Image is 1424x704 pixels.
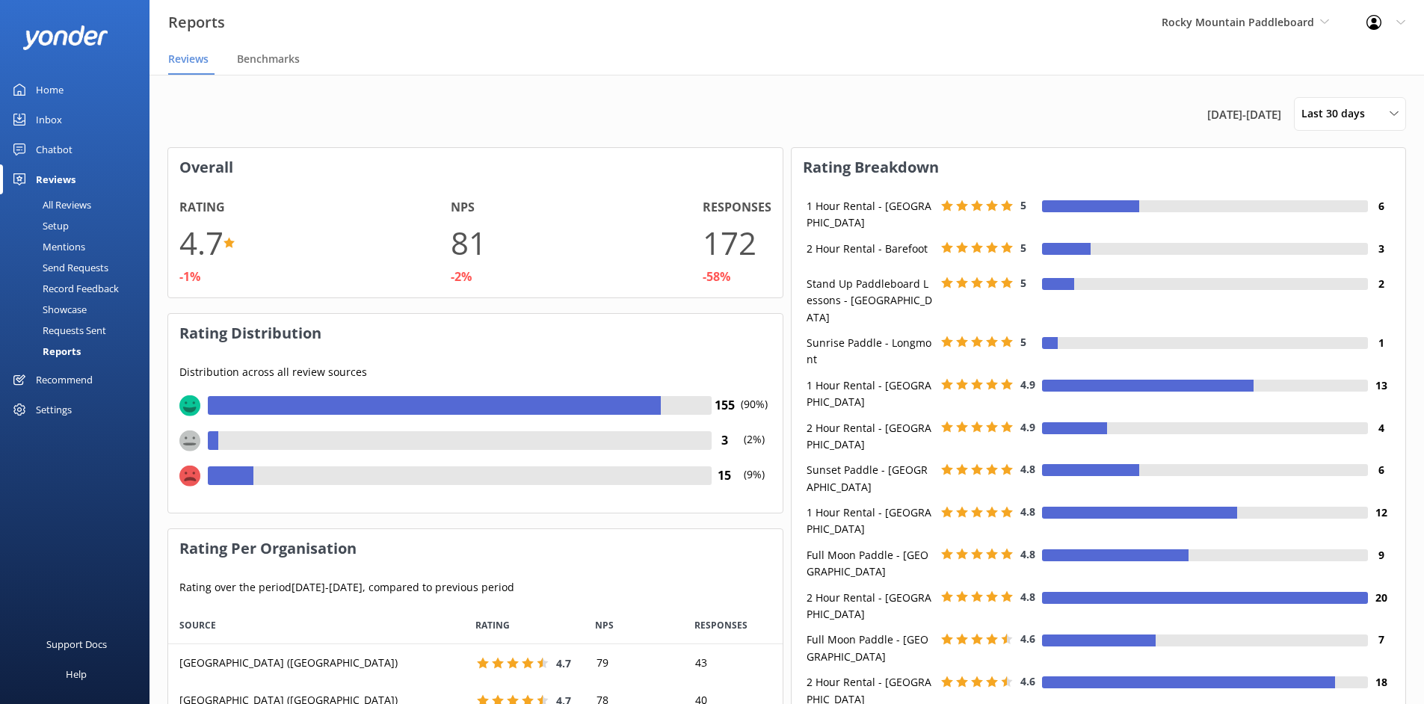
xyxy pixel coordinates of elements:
[803,335,937,368] div: Sunrise Paddle - Longmont
[36,75,64,105] div: Home
[1368,674,1394,691] h4: 18
[1020,377,1035,392] span: 4.9
[803,632,937,665] div: Full Moon Paddle - [GEOGRAPHIC_DATA]
[168,52,209,67] span: Reviews
[9,320,150,341] a: Requests Sent
[9,257,108,278] div: Send Requests
[9,215,69,236] div: Setup
[451,268,472,287] div: -2%
[168,644,466,682] div: Big Soda Lake (Lakewood)
[803,547,937,581] div: Full Moon Paddle - [GEOGRAPHIC_DATA]
[451,198,475,217] h4: NPS
[738,431,771,466] p: (2%)
[1020,276,1026,290] span: 5
[1368,504,1394,521] h4: 12
[1368,462,1394,478] h4: 6
[22,25,108,50] img: yonder-white-logo.png
[475,618,510,632] span: RATING
[179,198,225,217] h4: Rating
[1368,420,1394,436] h4: 4
[179,618,216,632] span: Source
[738,396,771,431] p: (90%)
[179,364,771,380] p: Distribution across all review sources
[168,314,783,353] h3: Rating Distribution
[36,105,62,135] div: Inbox
[36,135,73,164] div: Chatbot
[712,396,738,416] h4: 155
[803,462,937,495] div: Sunset Paddle - [GEOGRAPHIC_DATA]
[792,148,1406,187] h3: Rating Breakdown
[1368,276,1394,292] h4: 2
[36,395,72,424] div: Settings
[9,215,150,236] a: Setup
[9,257,150,278] a: Send Requests
[803,377,937,411] div: 1 Hour Rental - [GEOGRAPHIC_DATA]
[9,299,87,320] div: Showcase
[168,10,225,34] h3: Reports
[36,365,93,395] div: Recommend
[9,278,150,299] a: Record Feedback
[1020,462,1035,476] span: 4.8
[1207,105,1281,123] span: [DATE] - [DATE]
[1368,547,1394,563] h4: 9
[9,236,150,257] a: Mentions
[1368,241,1394,257] h4: 3
[803,590,937,623] div: 2 Hour Rental - [GEOGRAPHIC_DATA]
[1020,504,1035,519] span: 4.8
[556,656,571,670] span: 4.7
[712,466,738,486] h4: 15
[712,431,738,451] h4: 3
[179,217,224,268] h1: 4.7
[1020,632,1035,646] span: 4.6
[703,217,756,268] h1: 172
[66,659,87,689] div: Help
[703,198,771,217] h4: Responses
[179,579,771,596] p: Rating over the period [DATE] - [DATE] , compared to previous period
[703,268,730,287] div: -58%
[237,52,300,67] span: Benchmarks
[738,466,771,501] p: (9%)
[1162,15,1314,29] span: Rocky Mountain Paddleboard
[1020,198,1026,212] span: 5
[9,299,150,320] a: Showcase
[1020,674,1035,688] span: 4.6
[595,618,614,632] span: NPS
[9,194,150,215] a: All Reviews
[1368,632,1394,648] h4: 7
[46,629,107,659] div: Support Docs
[803,420,937,454] div: 2 Hour Rental - [GEOGRAPHIC_DATA]
[803,276,937,326] div: Stand Up Paddleboard Lessons - [GEOGRAPHIC_DATA]
[9,341,150,362] a: Reports
[684,644,783,682] div: 43
[36,164,75,194] div: Reviews
[451,217,487,268] h1: 81
[168,529,783,568] h3: Rating Per Organisation
[9,194,91,215] div: All Reviews
[1368,198,1394,214] h4: 6
[1020,420,1035,434] span: 4.9
[9,236,85,257] div: Mentions
[803,504,937,538] div: 1 Hour Rental - [GEOGRAPHIC_DATA]
[1301,105,1374,122] span: Last 30 days
[9,341,81,362] div: Reports
[179,268,200,287] div: -1%
[9,278,119,299] div: Record Feedback
[585,644,684,682] div: 79
[1368,377,1394,394] h4: 13
[803,198,937,232] div: 1 Hour Rental - [GEOGRAPHIC_DATA]
[803,241,937,257] div: 2 Hour Rental - Barefoot
[168,148,783,187] h3: Overall
[1020,547,1035,561] span: 4.8
[9,320,106,341] div: Requests Sent
[694,618,748,632] span: RESPONSES
[1368,335,1394,351] h4: 1
[1020,590,1035,604] span: 4.8
[1020,241,1026,255] span: 5
[1020,335,1026,349] span: 5
[1368,590,1394,606] h4: 20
